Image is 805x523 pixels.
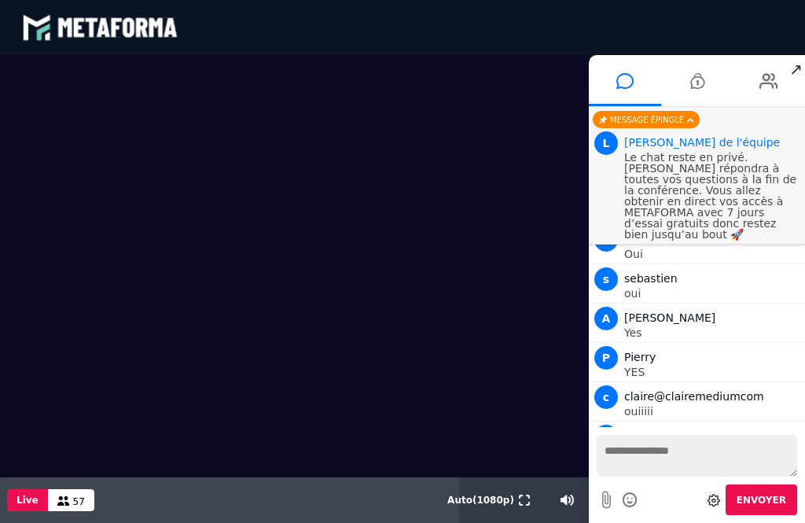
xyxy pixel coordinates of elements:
[73,496,85,507] span: 57
[594,307,618,330] span: A
[787,55,805,83] span: ↗
[594,425,618,448] span: N
[624,406,801,417] p: ouiiiii
[594,346,618,370] span: P
[726,484,797,515] button: Envoyer
[624,272,678,285] span: sebastien
[624,366,801,378] p: YES
[594,131,618,155] span: L
[624,136,780,149] span: Animateur
[7,489,48,511] button: Live
[624,152,801,240] p: Le chat reste en privé. [PERSON_NAME] répondra à toutes vos questions à la fin de la conférence. ...
[624,249,801,260] p: Oui
[593,111,700,128] div: Message épinglé
[737,495,786,506] span: Envoyer
[624,288,801,299] p: oui
[447,495,514,506] span: Auto ( 1080 p)
[624,351,656,363] span: Pierry
[624,327,801,338] p: Yes
[444,477,517,523] button: Auto(1080p)
[624,390,764,403] span: claire@clairemediumcom
[624,311,715,324] span: [PERSON_NAME]
[594,385,618,409] span: c
[594,267,618,291] span: s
